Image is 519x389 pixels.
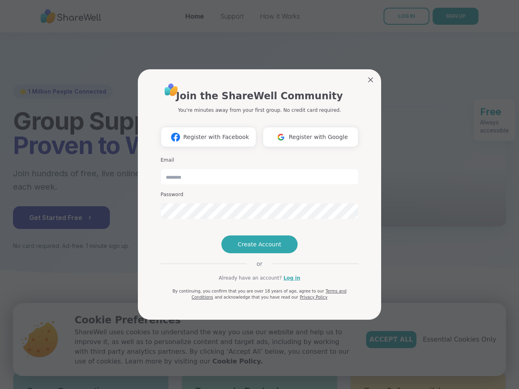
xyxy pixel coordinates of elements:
span: Create Account [238,240,281,248]
a: Log in [283,274,300,282]
span: Register with Google [289,133,348,141]
span: Register with Facebook [183,133,249,141]
span: By continuing, you confirm that you are over 18 years of age, agree to our [172,289,324,293]
a: Terms and Conditions [191,289,346,299]
h3: Password [161,191,358,198]
a: Privacy Policy [300,295,327,299]
span: or [247,260,272,268]
img: ShareWell Logo [162,81,180,99]
button: Register with Google [263,127,358,147]
img: ShareWell Logomark [168,130,183,145]
h1: Join the ShareWell Community [176,89,343,103]
span: and acknowledge that you have read our [214,295,298,299]
p: You're minutes away from your first group. No credit card required. [178,107,341,114]
button: Register with Facebook [161,127,256,147]
button: Create Account [221,235,298,253]
span: Already have an account? [219,274,282,282]
img: ShareWell Logomark [273,130,289,145]
h3: Email [161,157,358,164]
